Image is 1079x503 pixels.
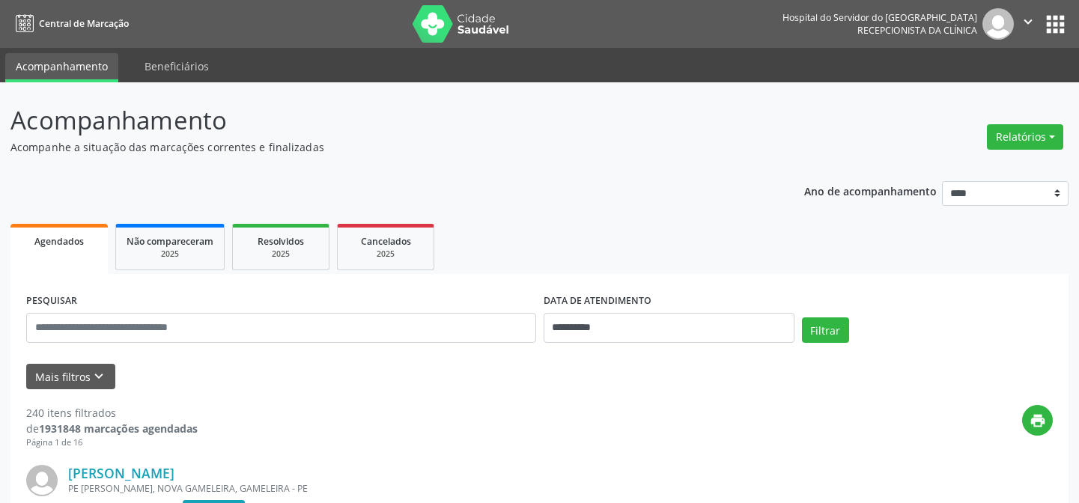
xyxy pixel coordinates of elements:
button: Mais filtroskeyboard_arrow_down [26,364,115,390]
strong: 1931848 marcações agendadas [39,421,198,436]
button:  [1014,8,1042,40]
span: Central de Marcação [39,17,129,30]
span: Não compareceram [127,235,213,248]
p: Acompanhe a situação das marcações correntes e finalizadas [10,139,751,155]
span: Cancelados [361,235,411,248]
div: de [26,421,198,436]
a: Central de Marcação [10,11,129,36]
div: 2025 [127,249,213,260]
span: Recepcionista da clínica [857,24,977,37]
button: Filtrar [802,317,849,343]
i: keyboard_arrow_down [91,368,107,385]
p: Ano de acompanhamento [804,181,937,200]
a: Beneficiários [134,53,219,79]
div: Página 1 de 16 [26,436,198,449]
span: Agendados [34,235,84,248]
div: PE [PERSON_NAME], NOVA GAMELEIRA, GAMELEIRA - PE [68,482,828,495]
div: 240 itens filtrados [26,405,198,421]
button: print [1022,405,1053,436]
label: DATA DE ATENDIMENTO [544,290,651,313]
div: 2025 [243,249,318,260]
a: [PERSON_NAME] [68,465,174,481]
label: PESQUISAR [26,290,77,313]
i:  [1020,13,1036,30]
a: Acompanhamento [5,53,118,82]
img: img [26,465,58,496]
img: img [982,8,1014,40]
span: Resolvidos [258,235,304,248]
button: Relatórios [987,124,1063,150]
button: apps [1042,11,1069,37]
div: Hospital do Servidor do [GEOGRAPHIC_DATA] [782,11,977,24]
p: Acompanhamento [10,102,751,139]
div: 2025 [348,249,423,260]
i: print [1030,412,1046,429]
